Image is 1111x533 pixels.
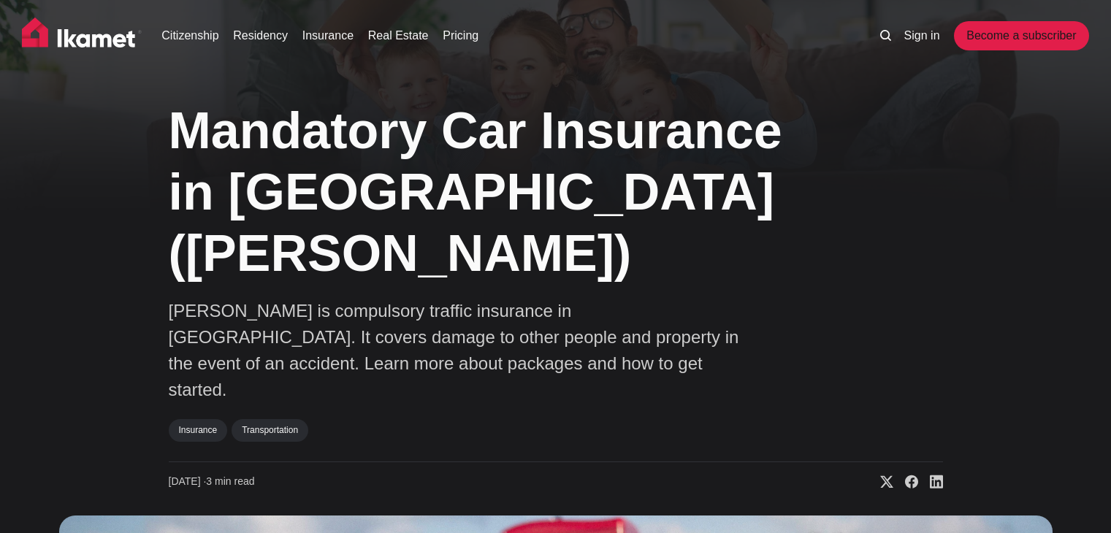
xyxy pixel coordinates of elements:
[169,419,228,441] a: Insurance
[233,27,288,45] a: Residency
[302,27,354,45] a: Insurance
[443,27,478,45] a: Pricing
[918,475,943,489] a: Share on Linkedin
[22,18,142,54] img: Ikamet home
[161,27,218,45] a: Citizenship
[868,475,893,489] a: Share on X
[904,27,940,45] a: Sign in
[954,21,1088,50] a: Become a subscriber
[169,475,207,487] span: [DATE] ∙
[169,298,753,403] p: [PERSON_NAME] is compulsory traffic insurance in [GEOGRAPHIC_DATA]. It covers damage to other peo...
[368,27,429,45] a: Real Estate
[893,475,918,489] a: Share on Facebook
[232,419,308,441] a: Transportation
[169,475,255,489] time: 3 min read
[169,100,797,284] h1: Mandatory Car Insurance in [GEOGRAPHIC_DATA] ([PERSON_NAME])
